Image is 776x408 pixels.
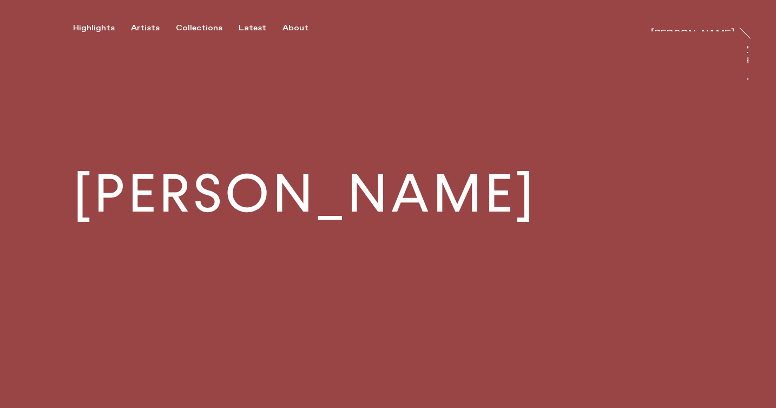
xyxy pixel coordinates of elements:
[131,23,176,33] button: Artists
[651,21,734,31] a: [PERSON_NAME]
[73,168,537,220] h1: [PERSON_NAME]
[747,44,758,88] a: At Trayler
[73,23,115,33] div: Highlights
[73,23,131,33] button: Highlights
[239,23,266,33] div: Latest
[176,23,222,33] div: Collections
[176,23,239,33] button: Collections
[282,23,325,33] button: About
[131,23,160,33] div: Artists
[740,44,749,90] div: At Trayler
[239,23,282,33] button: Latest
[282,23,308,33] div: About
